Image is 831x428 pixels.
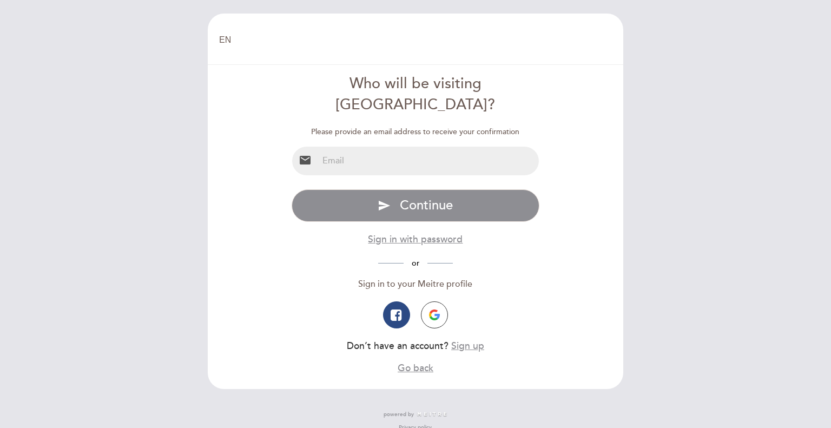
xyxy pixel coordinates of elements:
[398,361,433,375] button: Go back
[417,412,447,417] img: MEITRE
[384,411,447,418] a: powered by
[292,127,540,137] div: Please provide an email address to receive your confirmation
[347,340,449,352] span: Don’t have an account?
[368,233,463,246] button: Sign in with password
[318,147,539,175] input: Email
[384,411,414,418] span: powered by
[292,189,540,222] button: send Continue
[299,154,312,167] i: email
[292,278,540,291] div: Sign in to your Meitre profile
[404,259,427,268] span: or
[378,199,391,212] i: send
[429,310,440,320] img: icon-google.png
[400,197,453,213] span: Continue
[451,339,484,353] button: Sign up
[292,74,540,116] div: Who will be visiting [GEOGRAPHIC_DATA]?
